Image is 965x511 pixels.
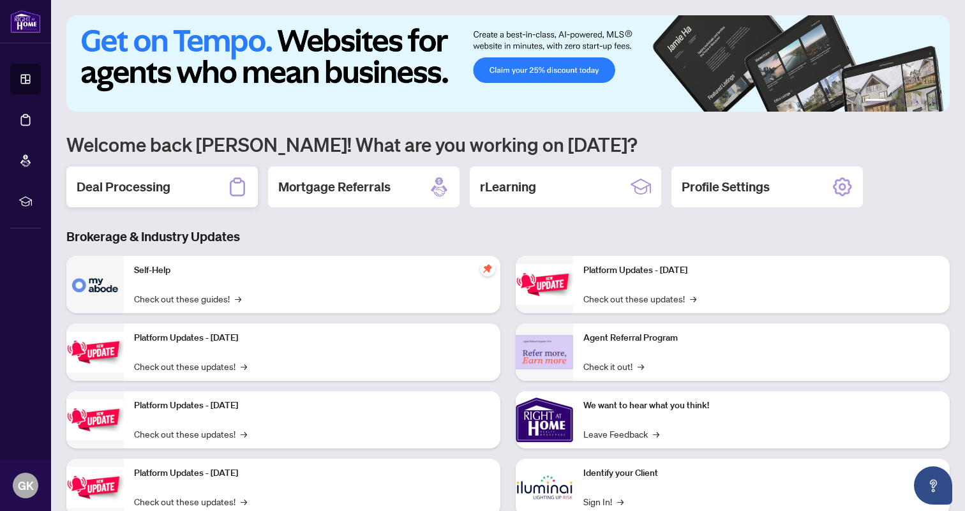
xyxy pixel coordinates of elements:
img: Platform Updates - July 21, 2025 [66,399,124,440]
span: → [617,494,624,508]
h2: Deal Processing [77,178,170,196]
p: We want to hear what you think! [583,399,939,413]
a: Leave Feedback→ [583,427,659,441]
span: → [241,494,247,508]
img: Platform Updates - July 8, 2025 [66,467,124,507]
span: → [241,359,247,373]
a: Check out these updates!→ [134,494,247,508]
img: Platform Updates - June 23, 2025 [516,264,573,304]
p: Self-Help [134,263,490,278]
span: GK [18,477,34,494]
button: 1 [865,99,886,104]
img: We want to hear what you think! [516,391,573,448]
img: Platform Updates - September 16, 2025 [66,332,124,372]
span: → [653,427,659,441]
a: Check out these updates!→ [134,427,247,441]
button: 6 [932,99,937,104]
a: Check out these updates!→ [134,359,247,373]
button: Open asap [914,466,952,505]
p: Agent Referral Program [583,331,939,345]
p: Platform Updates - [DATE] [134,331,490,345]
img: Agent Referral Program [516,335,573,370]
button: 5 [922,99,927,104]
img: Slide 0 [66,15,950,112]
button: 4 [911,99,916,104]
h3: Brokerage & Industry Updates [66,228,950,246]
a: Check it out!→ [583,359,644,373]
span: → [241,427,247,441]
span: pushpin [480,261,495,276]
h2: rLearning [480,178,536,196]
h1: Welcome back [PERSON_NAME]! What are you working on [DATE]? [66,132,950,156]
h2: Mortgage Referrals [278,178,391,196]
span: → [638,359,644,373]
h2: Profile Settings [682,178,770,196]
p: Identify your Client [583,466,939,480]
a: Check out these guides!→ [134,292,241,306]
p: Platform Updates - [DATE] [583,263,939,278]
button: 3 [901,99,906,104]
img: logo [10,10,41,33]
img: Self-Help [66,256,124,313]
p: Platform Updates - [DATE] [134,466,490,480]
span: → [690,292,696,306]
p: Platform Updates - [DATE] [134,399,490,413]
button: 2 [891,99,896,104]
span: → [235,292,241,306]
a: Sign In!→ [583,494,624,508]
a: Check out these updates!→ [583,292,696,306]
